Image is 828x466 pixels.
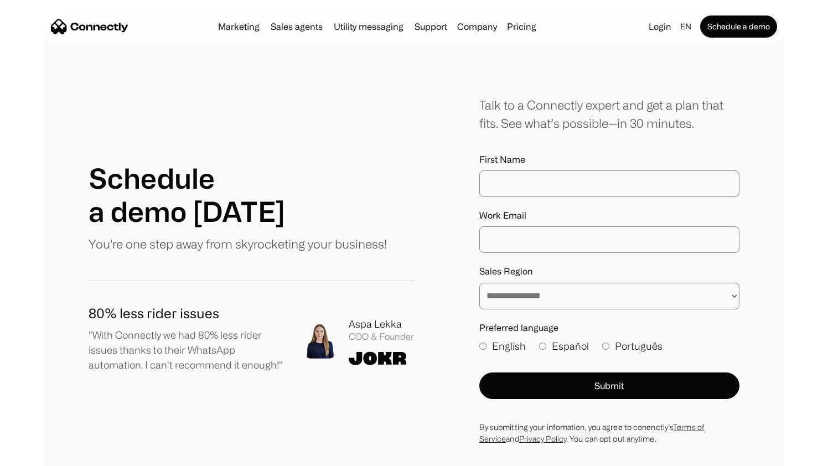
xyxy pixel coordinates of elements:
[214,22,264,31] a: Marketing
[479,423,705,443] a: Terms of Service
[479,372,739,399] button: Submit
[454,19,500,34] div: Company
[479,343,487,350] input: English
[11,446,66,462] aside: Language selected: English
[479,266,739,277] label: Sales Region
[644,19,676,34] a: Login
[602,339,663,354] label: Português
[680,19,691,34] div: en
[51,18,128,35] a: home
[602,343,609,350] input: Português
[503,22,541,31] a: Pricing
[89,235,387,253] p: You're one step away from skyrocketing your business!
[89,303,284,323] h1: 80% less rider issues
[700,15,777,38] a: Schedule a demo
[479,339,526,354] label: English
[479,421,739,444] div: By submitting your infomation, you agree to conenctly’s and . You can opt out anytime.
[89,162,285,228] h1: Schedule a demo [DATE]
[329,22,408,31] a: Utility messaging
[539,339,589,354] label: Español
[479,96,739,132] div: Talk to a Connectly expert and get a plan that fits. See what’s possible—in 30 minutes.
[89,328,284,372] p: "With Connectly we had 80% less rider issues thanks to their WhatsApp automation. I can't recomme...
[676,19,698,34] div: en
[479,154,739,165] label: First Name
[22,447,66,462] ul: Language list
[349,332,414,342] div: COO & Founder
[410,22,452,31] a: Support
[349,317,414,332] div: Aspa Lekka
[519,434,566,443] a: Privacy Policy
[266,22,327,31] a: Sales agents
[479,210,739,221] label: Work Email
[539,343,546,350] input: Español
[457,19,497,34] div: Company
[479,323,739,333] label: Preferred language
